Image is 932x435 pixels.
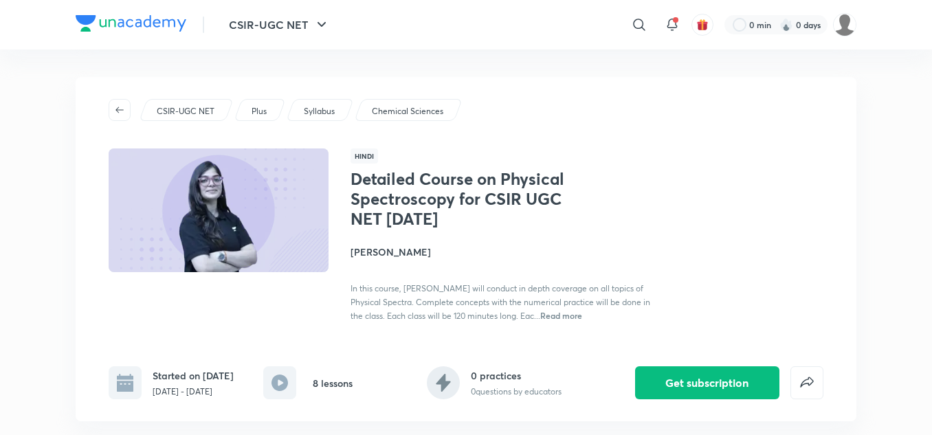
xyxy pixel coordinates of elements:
[372,105,443,118] p: Chemical Sciences
[351,283,650,321] span: In this course, [PERSON_NAME] will conduct in depth coverage on all topics of Physical Spectra. C...
[249,105,269,118] a: Plus
[155,105,217,118] a: CSIR-UGC NET
[351,148,378,164] span: Hindi
[107,147,331,274] img: Thumbnail
[540,310,582,321] span: Read more
[221,11,338,38] button: CSIR-UGC NET
[790,366,823,399] button: false
[313,376,353,390] h6: 8 lessons
[153,386,234,398] p: [DATE] - [DATE]
[779,18,793,32] img: streak
[304,105,335,118] p: Syllabus
[471,386,562,398] p: 0 questions by educators
[635,366,779,399] button: Get subscription
[76,15,186,32] img: Company Logo
[157,105,214,118] p: CSIR-UGC NET
[76,15,186,35] a: Company Logo
[351,169,575,228] h1: Detailed Course on Physical Spectroscopy for CSIR UGC NET [DATE]
[302,105,337,118] a: Syllabus
[696,19,709,31] img: avatar
[252,105,267,118] p: Plus
[691,14,713,36] button: avatar
[370,105,446,118] a: Chemical Sciences
[153,368,234,383] h6: Started on [DATE]
[833,13,856,36] img: roshni
[471,368,562,383] h6: 0 practices
[351,245,658,259] h4: [PERSON_NAME]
